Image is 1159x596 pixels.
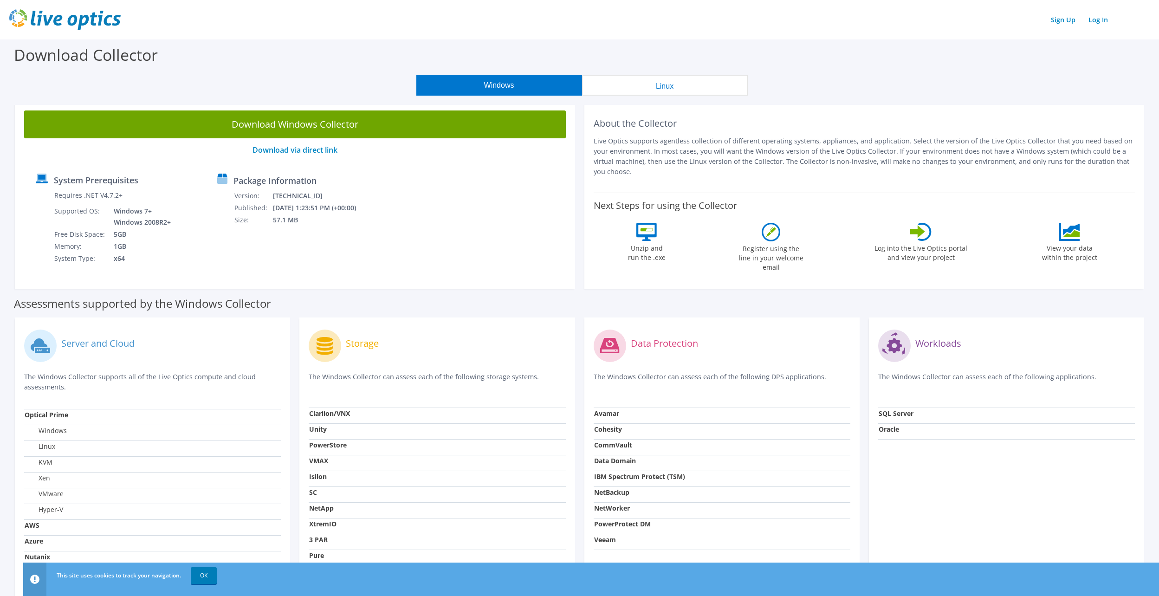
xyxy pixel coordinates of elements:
a: Sign Up [1046,13,1080,26]
p: The Windows Collector can assess each of the following storage systems. [309,372,565,391]
strong: Cohesity [594,425,622,434]
strong: Nutanix [25,552,50,561]
label: View your data within the project [1036,241,1103,262]
img: live_optics_svg.svg [9,9,121,30]
td: x64 [107,253,173,265]
label: Package Information [233,176,317,185]
label: Next Steps for using the Collector [594,200,737,211]
strong: SC [309,488,317,497]
strong: PowerProtect DM [594,519,651,528]
strong: AWS [25,521,39,530]
strong: Pure [309,551,324,560]
label: Windows [25,426,67,435]
strong: NetBackup [594,488,629,497]
label: Workloads [915,339,961,348]
td: Size: [234,214,272,226]
strong: NetApp [309,504,334,512]
label: Register using the line in your welcome email [736,241,806,272]
strong: XtremIO [309,519,337,528]
label: Xen [25,473,50,483]
strong: SQL Server [879,409,913,418]
label: Unzip and run the .exe [625,241,668,262]
td: Windows 7+ Windows 2008R2+ [107,205,173,228]
label: Requires .NET V4.7.2+ [54,191,123,200]
td: Supported OS: [54,205,107,228]
td: Memory: [54,240,107,253]
td: 1GB [107,240,173,253]
label: VMware [25,489,64,499]
strong: Azure [25,537,43,545]
p: The Windows Collector supports all of the Live Optics compute and cloud assessments. [24,372,281,392]
label: Download Collector [14,44,158,65]
strong: Avamar [594,409,619,418]
strong: 3 PAR [309,535,328,544]
p: Live Optics supports agentless collection of different operating systems, appliances, and applica... [594,136,1135,177]
button: Windows [416,75,582,96]
label: Storage [346,339,379,348]
button: Linux [582,75,748,96]
strong: Oracle [879,425,899,434]
td: Version: [234,190,272,202]
span: This site uses cookies to track your navigation. [57,571,181,579]
strong: NetWorker [594,504,630,512]
td: Published: [234,202,272,214]
strong: IBM Spectrum Protect (TSM) [594,472,685,481]
strong: CommVault [594,441,632,449]
a: Download Windows Collector [24,110,566,138]
strong: Data Domain [594,456,636,465]
strong: Unity [309,425,327,434]
p: The Windows Collector can assess each of the following DPS applications. [594,372,850,391]
label: System Prerequisites [54,175,138,185]
label: Linux [25,442,55,451]
a: Download via direct link [253,145,337,155]
label: KVM [25,458,52,467]
strong: Veeam [594,535,616,544]
td: [DATE] 1:23:51 PM (+00:00) [272,202,369,214]
h2: About the Collector [594,118,1135,129]
td: [TECHNICAL_ID] [272,190,369,202]
label: Assessments supported by the Windows Collector [14,299,271,308]
label: Hyper-V [25,505,63,514]
td: System Type: [54,253,107,265]
strong: Clariion/VNX [309,409,350,418]
strong: Isilon [309,472,327,481]
label: Data Protection [631,339,698,348]
label: Log into the Live Optics portal and view your project [874,241,968,262]
strong: Optical Prime [25,410,68,419]
label: Server and Cloud [61,339,135,348]
strong: VMAX [309,456,328,465]
td: Free Disk Space: [54,228,107,240]
td: 5GB [107,228,173,240]
td: 57.1 MB [272,214,369,226]
a: Log In [1084,13,1113,26]
p: The Windows Collector can assess each of the following applications. [878,372,1135,391]
a: OK [191,567,217,584]
strong: PowerStore [309,441,347,449]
